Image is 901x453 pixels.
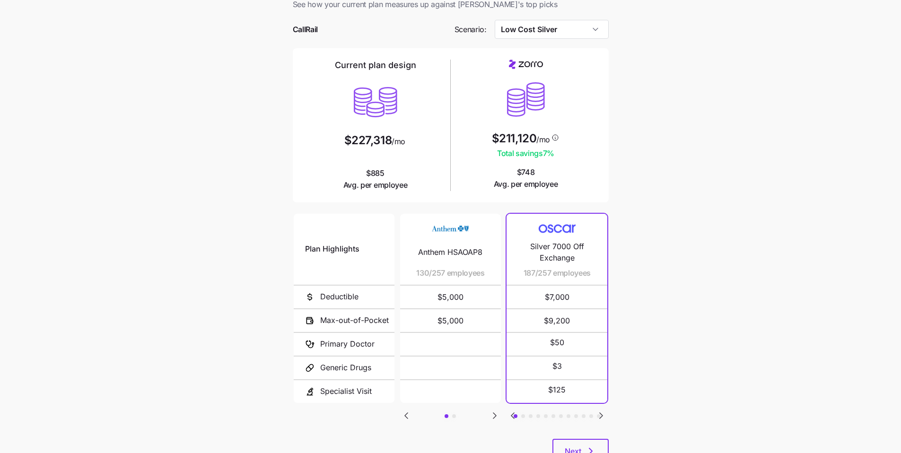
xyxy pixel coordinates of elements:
[320,291,359,303] span: Deductible
[411,286,490,308] span: $5,000
[344,135,392,146] span: $227,318
[320,362,371,374] span: Generic Drugs
[518,309,596,332] span: $9,200
[524,267,591,279] span: 187/257 employees
[320,385,372,397] span: Specialist Visit
[548,384,566,396] span: $125
[392,138,405,145] span: /mo
[536,136,550,143] span: /mo
[400,409,412,422] button: Go to previous slide
[538,219,576,237] img: Carrier
[494,166,558,190] span: $748
[492,148,560,159] span: Total savings 7 %
[489,410,500,421] svg: Go to next slide
[401,410,412,421] svg: Go to previous slide
[595,409,607,422] button: Go to next slide
[320,314,389,326] span: Max-out-of-Pocket
[455,24,487,35] span: Scenario:
[343,179,408,191] span: Avg. per employee
[494,178,558,190] span: Avg. per employee
[552,360,562,372] span: $3
[418,246,482,258] span: Anthem HSAOAP8
[507,410,518,421] svg: Go to previous slide
[492,133,536,144] span: $211,120
[343,167,408,191] span: $885
[550,337,564,348] span: $50
[335,60,416,71] h2: Current plan design
[518,241,596,264] span: Silver 7000 Off Exchange
[293,24,318,35] span: CallRail
[518,286,596,308] span: $7,000
[431,219,469,237] img: Carrier
[595,410,607,421] svg: Go to next slide
[320,338,375,350] span: Primary Doctor
[416,267,485,279] span: 130/257 employees
[305,243,359,255] span: Plan Highlights
[411,309,490,332] span: $5,000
